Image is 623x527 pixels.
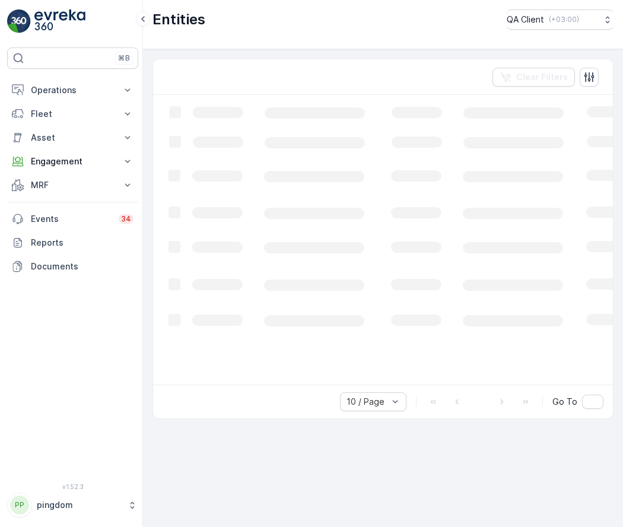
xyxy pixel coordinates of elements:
[516,71,568,83] p: Clear Filters
[34,9,85,33] img: logo_light-DOdMpM7g.png
[7,207,138,231] a: Events34
[10,496,29,515] div: PP
[492,68,575,87] button: Clear Filters
[152,10,205,29] p: Entities
[7,78,138,102] button: Operations
[7,150,138,173] button: Engagement
[31,179,115,191] p: MRF
[7,173,138,197] button: MRF
[31,84,115,96] p: Operations
[7,255,138,278] a: Documents
[31,213,112,225] p: Events
[31,155,115,167] p: Engagement
[7,493,138,518] button: PPpingdom
[31,261,133,272] p: Documents
[7,483,138,490] span: v 1.52.3
[7,9,31,33] img: logo
[31,108,115,120] p: Fleet
[121,214,131,224] p: 34
[507,14,544,26] p: QA Client
[31,132,115,144] p: Asset
[507,9,614,30] button: QA Client(+03:00)
[7,126,138,150] button: Asset
[37,499,122,511] p: pingdom
[31,237,133,249] p: Reports
[552,396,577,408] span: Go To
[118,53,130,63] p: ⌘B
[7,102,138,126] button: Fleet
[7,231,138,255] a: Reports
[549,15,579,24] p: ( +03:00 )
